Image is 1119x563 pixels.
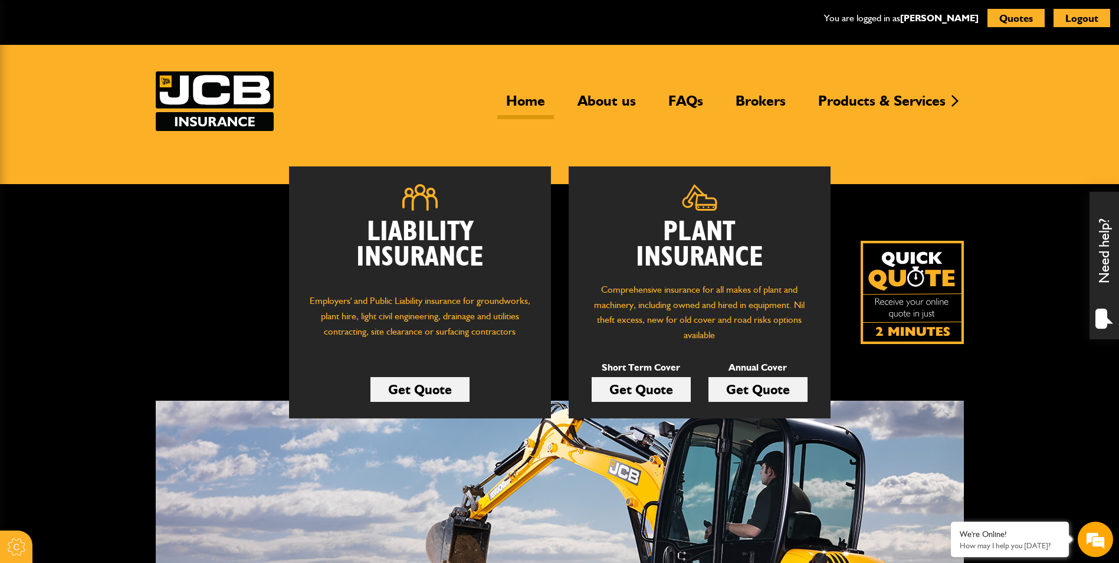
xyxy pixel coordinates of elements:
[659,92,712,119] a: FAQs
[987,9,1045,27] button: Quotes
[727,92,795,119] a: Brokers
[370,377,470,402] a: Get Quote
[824,11,979,26] p: You are logged in as
[708,360,808,375] p: Annual Cover
[960,529,1060,539] div: We're Online!
[960,541,1060,550] p: How may I help you today?
[586,282,813,342] p: Comprehensive insurance for all makes of plant and machinery, including owned and hired in equipm...
[809,92,954,119] a: Products & Services
[1054,9,1110,27] button: Logout
[861,241,964,344] a: Get your insurance quote isn just 2-minutes
[497,92,554,119] a: Home
[900,12,979,24] a: [PERSON_NAME]
[1090,192,1119,339] div: Need help?
[708,377,808,402] a: Get Quote
[156,71,274,131] img: JCB Insurance Services logo
[307,293,533,350] p: Employers' and Public Liability insurance for groundworks, plant hire, light civil engineering, d...
[586,220,813,270] h2: Plant Insurance
[592,360,691,375] p: Short Term Cover
[861,241,964,344] img: Quick Quote
[592,377,691,402] a: Get Quote
[569,92,645,119] a: About us
[307,220,533,282] h2: Liability Insurance
[156,71,274,131] a: JCB Insurance Services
